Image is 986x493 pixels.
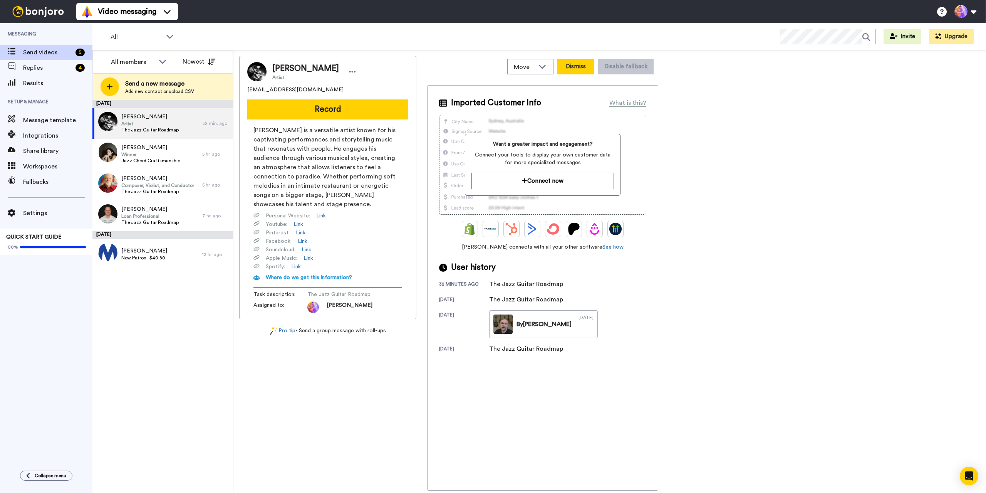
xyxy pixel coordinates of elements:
div: 32 min. ago [202,120,229,126]
span: Send a new message [125,79,194,88]
span: Settings [23,209,92,218]
div: 7 hr. ago [202,213,229,219]
span: Move [514,62,535,72]
div: 32 minutes ago [439,281,489,289]
span: Imported Customer Info [451,97,541,109]
a: See how [602,244,624,250]
span: Replies [23,63,72,72]
div: The Jazz Guitar Roadmap [489,295,563,304]
button: Connect now [471,173,614,189]
span: Facebook : [266,237,292,245]
span: [PERSON_NAME] [121,175,194,182]
span: The Jazz Guitar Roadmap [121,188,194,195]
span: The Jazz Guitar Roadmap [121,219,179,225]
button: Collapse menu [20,471,72,481]
button: Invite [884,29,921,44]
img: GoHighLevel [609,223,622,235]
img: 62be69e4-b5f0-463c-b1f2-aad13cf46d4f.jpg [98,173,117,193]
div: [DATE] [439,312,489,338]
img: 03403dd5-18bc-46ad-ad59-9daf3f956884.png [98,243,117,262]
a: Link [298,237,307,245]
span: Want a greater impact and engagement? [471,140,614,148]
span: Task description : [253,291,307,298]
img: eac53b85-c501-4f1c-9122-b58bb3c0b0f3-thumb.jpg [493,315,513,334]
button: Dismiss [557,59,594,74]
img: ActiveCampaign [526,223,538,235]
span: The Jazz Guitar Roadmap [307,291,381,298]
span: Artist [121,121,179,127]
a: Link [302,246,311,254]
span: Collapse menu [35,473,66,479]
span: Pinterest : [266,229,290,237]
span: Fallbacks [23,177,92,187]
img: magic-wand.svg [270,327,277,335]
span: Loan Professional [121,213,179,219]
span: The Jazz Guitar Roadmap [121,127,179,133]
img: 35d8f852-b7ed-4062-984b-88acbb118591.jpg [98,143,117,162]
div: [DATE] [92,231,233,239]
div: 5 hr. ago [202,151,229,157]
div: The Jazz Guitar Roadmap [489,279,563,289]
div: 4 [75,64,85,72]
span: [PERSON_NAME] [272,63,339,74]
span: Workspaces [23,162,92,171]
span: Apple Music : [266,254,297,262]
div: 12 hr. ago [202,251,229,257]
div: By [PERSON_NAME] [516,320,572,329]
img: vm-color.svg [81,5,93,18]
a: Link [304,254,313,262]
img: Ontraport [485,223,497,235]
div: - Send a group message with roll-ups [239,327,416,335]
span: All [111,32,162,42]
span: [PERSON_NAME] [121,113,179,121]
div: All members [111,57,155,67]
span: Results [23,79,92,88]
img: Hubspot [505,223,518,235]
span: Youtube : [266,220,287,228]
img: photo.jpg [307,301,319,313]
div: [DATE] [439,346,489,353]
span: Winner [121,151,180,158]
div: [DATE] [579,315,594,334]
a: Link [316,212,326,220]
a: Link [291,263,301,271]
span: Where do we get this information? [266,275,352,280]
span: Personal Website : [266,212,310,220]
div: [DATE] [439,296,489,304]
div: 5 [75,49,85,56]
span: User history [451,262,496,273]
button: Newest [177,54,221,69]
img: bj-logo-header-white.svg [9,6,67,17]
span: [PERSON_NAME] connects with all your other software [439,243,646,251]
div: 5 hr. ago [202,182,229,188]
a: Link [293,220,303,228]
span: QUICK START GUIDE [6,234,62,240]
span: Soundcloud : [266,246,295,254]
span: Video messaging [98,6,156,17]
div: The Jazz Guitar Roadmap [489,344,563,353]
a: Pro tip [270,327,295,335]
span: New Patron - $40.80 [121,255,167,261]
span: 100% [6,244,18,250]
span: [PERSON_NAME] [327,301,372,313]
span: Jazz Chord Craftsmanship [121,158,180,164]
img: Patreon [568,223,580,235]
span: Send videos [23,48,72,57]
span: Connect your tools to display your own customer data for more specialized messages [471,151,614,167]
img: Drip [589,223,601,235]
span: Share library [23,146,92,156]
div: What is this? [609,98,646,108]
button: Upgrade [929,29,974,44]
img: cb069e0c-e1de-463f-a42a-a2a3de92ddb2.jpg [98,204,117,224]
button: Record [247,99,408,119]
div: [DATE] [92,100,233,108]
span: Composer, Violist, and Conductor [121,182,194,188]
span: [PERSON_NAME] [121,144,180,151]
button: Disable fallback [598,59,654,74]
span: [PERSON_NAME] [121,247,167,255]
img: Shopify [464,223,476,235]
img: 85935d19-f89f-49b5-923f-22a000cd1e38.jpg [98,112,117,131]
a: Link [296,229,305,237]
